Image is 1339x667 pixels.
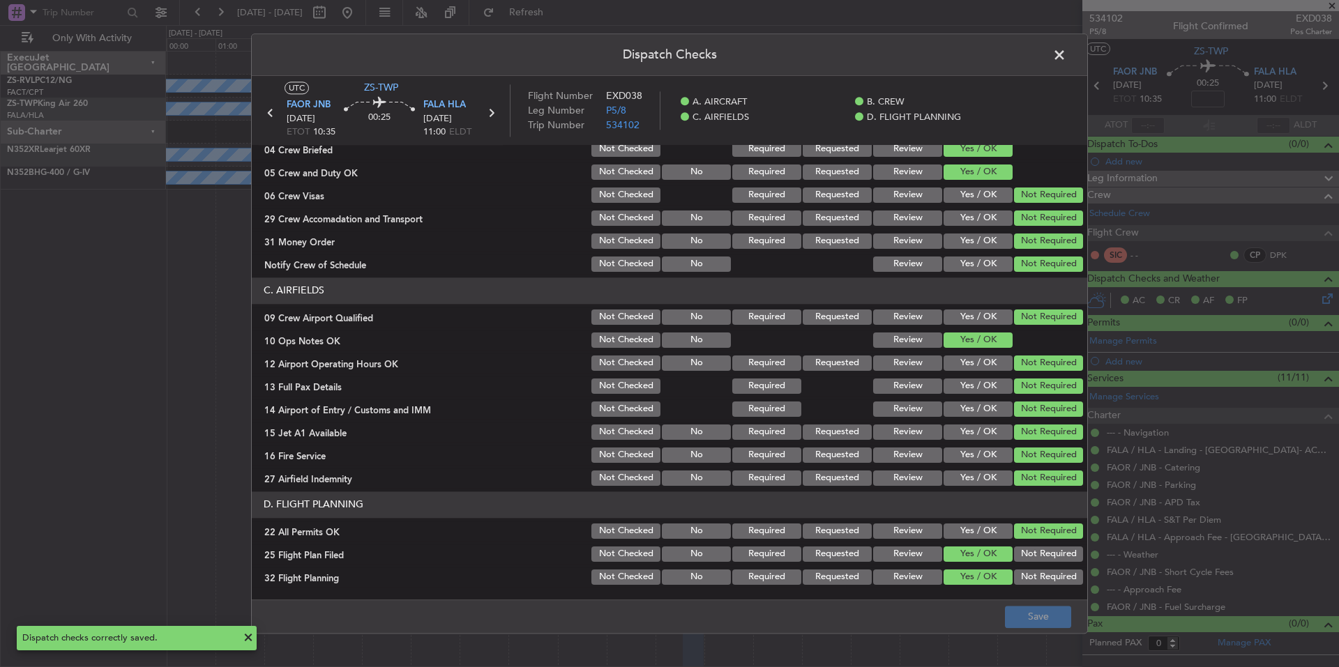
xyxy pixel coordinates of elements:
button: Not Required [1014,355,1083,371]
button: Not Required [1014,546,1083,562]
button: Not Required [1014,187,1083,203]
button: Not Required [1014,569,1083,585]
button: Not Required [1014,309,1083,325]
header: Dispatch Checks [252,34,1087,76]
button: Not Required [1014,523,1083,539]
button: Not Required [1014,233,1083,249]
button: Not Required [1014,424,1083,440]
button: Not Required [1014,378,1083,394]
button: Not Required [1014,447,1083,463]
button: Not Required [1014,256,1083,272]
button: Not Required [1014,210,1083,226]
button: Not Required [1014,470,1083,486]
div: Dispatch checks correctly saved. [22,631,236,645]
button: Not Required [1014,401,1083,417]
